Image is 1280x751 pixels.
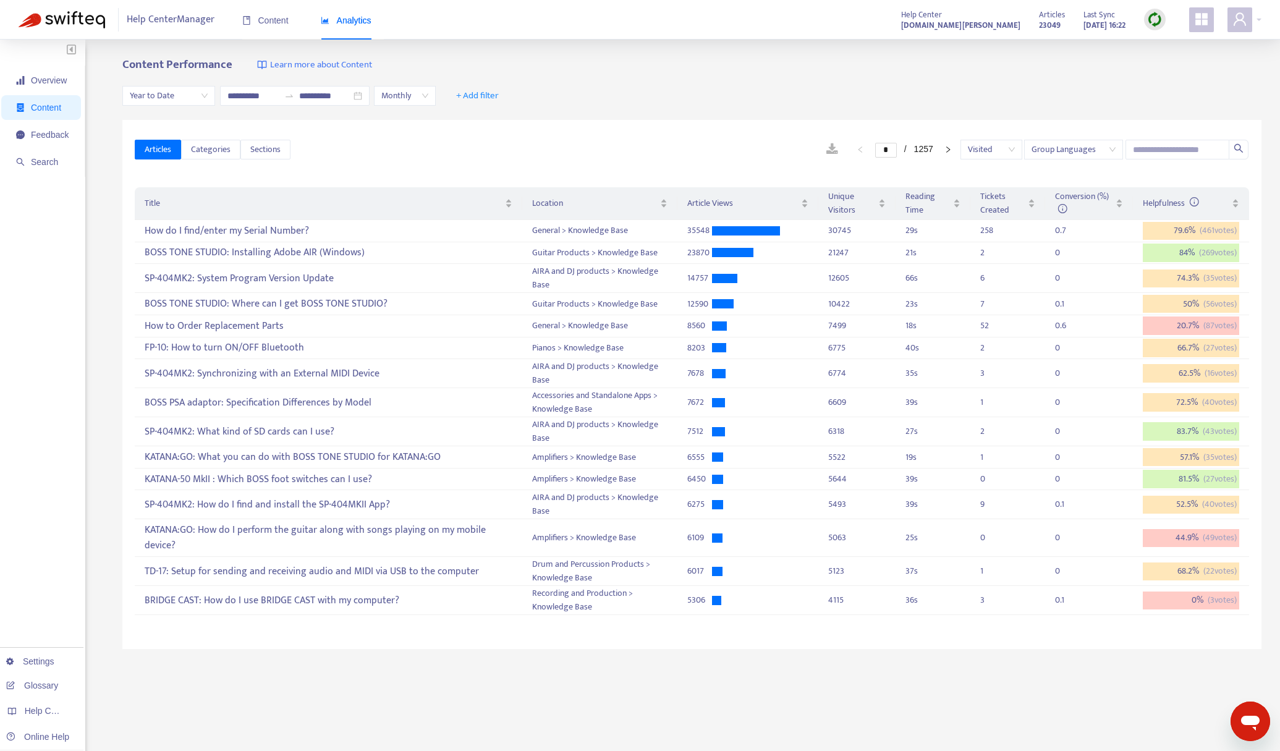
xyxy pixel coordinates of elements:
[944,146,952,153] span: right
[6,732,69,742] a: Online Help
[1055,472,1080,486] div: 0
[145,520,512,556] div: KATANA:GO: How do I perform the guitar along with songs playing on my mobile device?
[522,293,677,315] td: Guitar Products > Knowledge Base
[980,224,1005,237] div: 258
[901,18,1020,32] a: [DOMAIN_NAME][PERSON_NAME]
[1200,224,1237,237] span: ( 461 votes)
[980,531,1005,545] div: 0
[980,498,1005,511] div: 9
[135,187,522,220] th: Title
[1143,562,1239,581] div: 68.2 %
[145,221,512,241] div: How do I find/enter my Serial Number?
[240,140,290,159] button: Sections
[522,220,677,242] td: General > Knowledge Base
[1143,496,1239,514] div: 52.5 %
[130,87,208,105] span: Year to Date
[1039,19,1061,32] strong: 23049
[522,388,677,417] td: Accessories and Standalone Apps > Knowledge Base
[321,16,329,25] span: area-chart
[828,472,886,486] div: 5644
[905,498,960,511] div: 39 s
[905,472,960,486] div: 39 s
[980,190,1026,217] span: Tickets Created
[522,417,677,446] td: AIRA and DJ products > Knowledge Base
[1199,246,1237,260] span: ( 269 votes)
[1143,393,1239,412] div: 72.5 %
[905,367,960,380] div: 35 s
[1055,531,1080,545] div: 0
[532,197,658,210] span: Location
[1055,367,1080,380] div: 0
[980,451,1005,464] div: 1
[938,142,958,157] button: right
[828,190,876,217] span: Unique Visitors
[1143,244,1239,262] div: 84 %
[1203,341,1237,355] span: ( 27 votes)
[522,586,677,615] td: Recording and Production > Knowledge Base
[905,319,960,333] div: 18 s
[1143,422,1239,441] div: 83.7 %
[1231,702,1270,741] iframe: メッセージングウィンドウを開くボタン
[522,446,677,469] td: Amplifiers > Knowledge Base
[1143,448,1239,467] div: 57.1 %
[16,76,25,85] span: signal
[145,447,512,467] div: KATANA:GO: What you can do with BOSS TONE STUDIO for KATANA:GO
[181,140,240,159] button: Categories
[522,242,677,265] td: Guitar Products > Knowledge Base
[980,341,1005,355] div: 2
[145,469,512,490] div: KATANA-50 MkII : Which BOSS foot switches can I use?
[905,271,960,285] div: 66 s
[905,531,960,545] div: 25 s
[270,58,372,72] span: Learn more about Content
[522,557,677,586] td: Drum and Percussion Products > Knowledge Base
[980,593,1005,607] div: 3
[687,341,712,355] div: 8203
[687,564,712,578] div: 6017
[522,187,677,220] th: Location
[1143,269,1239,288] div: 74.3 %
[828,224,886,237] div: 30745
[145,494,512,515] div: SP-404MK2: How do I find and install the SP-404MKII App?
[687,246,712,260] div: 23870
[447,86,508,106] button: + Add filter
[980,472,1005,486] div: 0
[257,60,267,70] img: image-link
[1143,529,1239,548] div: 44.9 %
[250,143,281,156] span: Sections
[191,143,231,156] span: Categories
[145,561,512,582] div: TD-17: Setup for sending and receiving audio and MIDI via USB to the computer
[122,55,232,74] b: Content Performance
[1203,564,1237,578] span: ( 22 votes)
[828,531,886,545] div: 5063
[1143,295,1239,313] div: 50 %
[1055,564,1080,578] div: 0
[980,564,1005,578] div: 1
[522,264,677,293] td: AIRA and DJ products > Knowledge Base
[828,367,886,380] div: 6774
[31,157,58,167] span: Search
[522,469,677,491] td: Amplifiers > Knowledge Base
[1143,316,1239,335] div: 20.7 %
[857,146,864,153] span: left
[522,519,677,557] td: Amplifiers > Knowledge Base
[145,294,512,314] div: BOSS TONE STUDIO: Where can I get BOSS TONE STUDIO?
[145,143,171,156] span: Articles
[828,341,886,355] div: 6775
[687,472,712,486] div: 6450
[145,268,512,289] div: SP-404MK2: System Program Version Update
[1055,246,1080,260] div: 0
[1143,470,1239,488] div: 81.5 %
[828,271,886,285] div: 12605
[1055,341,1080,355] div: 0
[687,367,712,380] div: 7678
[19,11,105,28] img: Swifteq
[687,531,712,545] div: 6109
[818,187,896,220] th: Unique Visitors
[687,451,712,464] div: 6555
[135,140,181,159] button: Articles
[980,396,1005,409] div: 1
[905,396,960,409] div: 39 s
[905,564,960,578] div: 37 s
[828,425,886,438] div: 6318
[828,396,886,409] div: 6609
